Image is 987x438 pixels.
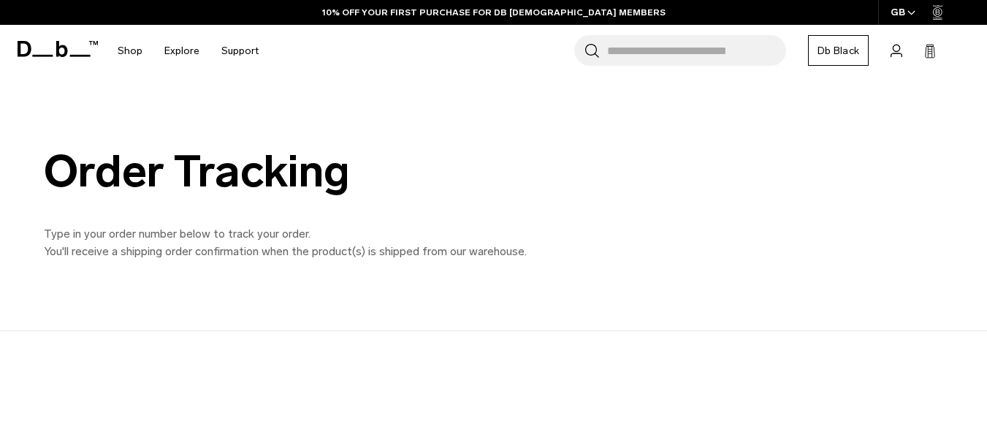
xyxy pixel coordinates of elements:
p: Type in your order number below to track your order. You'll receive a shipping order confirmation... [44,225,701,260]
nav: Main Navigation [107,25,270,77]
a: Support [221,25,259,77]
a: Db Black [808,35,869,66]
div: Order Tracking [44,147,701,196]
a: Shop [118,25,142,77]
a: Explore [164,25,199,77]
a: 10% OFF YOUR FIRST PURCHASE FOR DB [DEMOGRAPHIC_DATA] MEMBERS [322,6,666,19]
